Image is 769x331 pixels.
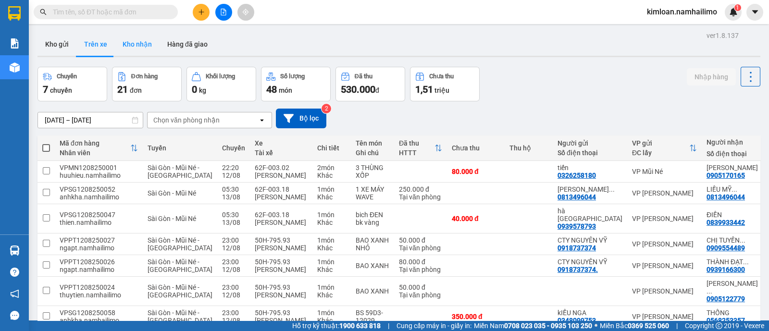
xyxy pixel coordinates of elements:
div: VP [PERSON_NAME] [632,287,697,295]
div: CTY NGUYÊN VỸ [558,236,622,244]
div: Tại văn phòng [399,291,442,299]
div: ANH QUANG [707,164,758,172]
div: 0326258180 [558,172,596,179]
div: 50H-795.93 [255,283,308,291]
div: HTTT [399,149,434,157]
span: ... [732,185,737,193]
span: Miền Nam [474,320,592,331]
div: Khác [317,172,346,179]
strong: 0369 525 060 [628,322,669,330]
div: 12/08 [222,291,245,299]
div: 23:00 [222,236,245,244]
div: Khác [317,317,346,324]
div: 1 món [317,211,346,219]
button: Chuyến7chuyến [37,67,107,101]
div: 23:00 [222,283,245,291]
div: 50H-795.93 [255,236,308,244]
span: ⚪️ [595,324,597,328]
div: VPSG1208250047 [60,211,138,219]
div: VPPT1208250024 [60,283,138,291]
div: [PERSON_NAME] [255,193,308,201]
span: ... [609,185,615,193]
div: hà ny [558,207,622,222]
button: Chưa thu1,51 triệu [410,67,480,101]
span: 48 [266,84,277,95]
span: ... [707,287,712,295]
span: search [40,9,47,15]
button: aim [237,4,254,21]
div: 0348099753 [558,317,596,324]
span: copyright [716,322,722,329]
div: Mã đơn hàng [60,139,130,147]
button: Kho nhận [115,33,160,56]
span: đ [375,86,379,94]
span: file-add [220,9,227,15]
div: VP [PERSON_NAME] [632,189,697,197]
div: 250.000 đ [399,185,442,193]
div: Khác [317,291,346,299]
div: 0905122779 [707,295,745,303]
span: Sài Gòn - Mũi Né - [GEOGRAPHIC_DATA] [148,164,212,179]
div: Người gửi [558,139,622,147]
div: 23:00 [222,309,245,317]
span: 0 [192,84,197,95]
div: 80.000 đ [399,258,442,266]
div: Thu hộ [509,144,548,152]
img: solution-icon [10,38,20,49]
div: 23:00 [222,258,245,266]
div: Khác [317,244,346,252]
span: 1 [736,4,739,11]
div: Khác [317,219,346,226]
div: 1 XE MÁY WAVE [356,185,389,201]
div: 1 món [317,236,346,244]
span: triệu [434,86,449,94]
div: ngapt.namhailimo [60,244,138,252]
div: tiến [558,164,622,172]
div: 62F-003.18 [255,185,308,193]
div: 3 THÙNG XỐP [356,164,389,179]
div: thien.namhailimo [60,219,138,226]
div: Chi tiết [317,144,346,152]
span: | [388,320,389,331]
div: THỐNG [707,309,758,317]
div: 05:30 [222,185,245,193]
div: 0918737374 [558,244,596,252]
span: Sài Gòn - Mũi Né - [GEOGRAPHIC_DATA] [148,258,212,273]
div: 1 món [317,309,346,317]
button: Đơn hàng21đơn [112,67,182,101]
div: VP Mũi Né [632,168,697,175]
div: thuytien.namhailimo [60,291,138,299]
img: warehouse-icon [10,62,20,73]
img: logo-vxr [8,6,21,21]
div: 0918737374. [558,266,598,273]
div: Người nhận [707,138,758,146]
div: 0839933442 [707,219,745,226]
div: [PERSON_NAME] [255,172,308,179]
svg: open [258,116,266,124]
div: 50H-795.93 [255,258,308,266]
div: THÚY HARA NT [707,280,758,295]
div: 0905170165 [707,172,745,179]
div: Tại văn phòng [399,193,442,201]
div: 1 món [317,185,346,193]
div: Nhân viên [60,149,130,157]
div: Số lượng [280,73,305,80]
span: Hỗ trợ kỹ thuật: [292,320,381,331]
sup: 1 [734,4,741,11]
input: Select a date range. [38,112,143,128]
div: CTY NGUYÊN VỸ [558,258,622,266]
span: Sài Gòn - Mũi Né [148,189,196,197]
div: 40.000 đ [452,215,500,222]
span: món [279,86,292,94]
div: Tên món [356,139,389,147]
span: notification [10,289,19,298]
div: [PERSON_NAME] [255,317,308,324]
button: Hàng đã giao [160,33,215,56]
div: Chưa thu [452,144,500,152]
div: 0813496044 [707,193,745,201]
div: VP [PERSON_NAME] [632,215,697,222]
div: ĐC lấy [632,149,689,157]
div: 12/08 [222,266,245,273]
div: ver 1.8.137 [707,30,739,41]
div: kIỀU NGA [558,309,622,317]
